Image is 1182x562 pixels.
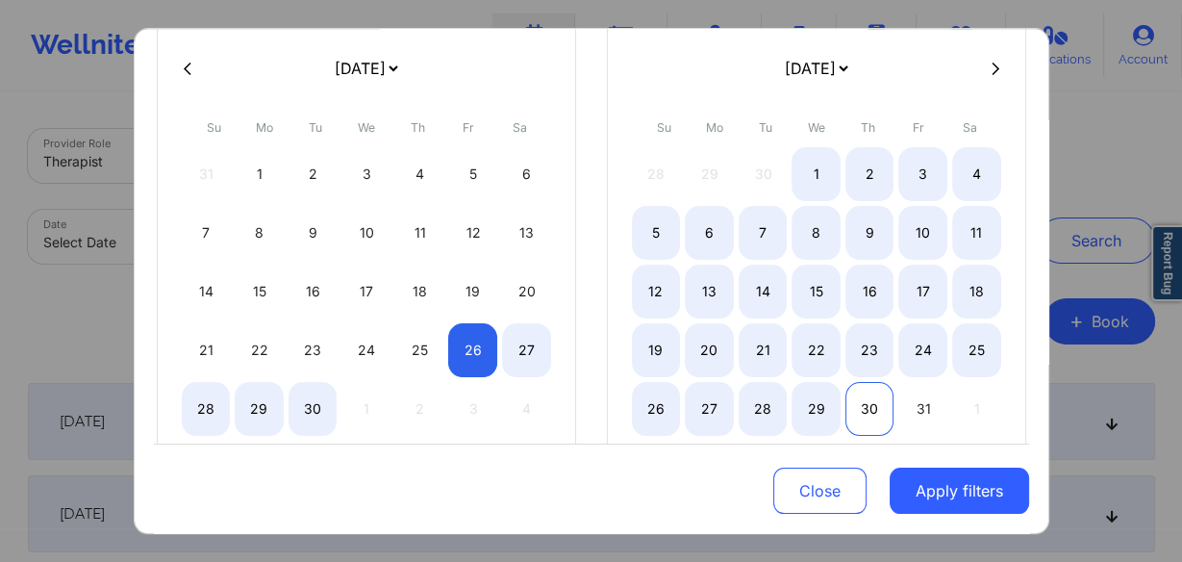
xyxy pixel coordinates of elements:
abbr: Tuesday [759,120,772,135]
div: Sun Oct 26 2025 [632,382,681,436]
div: Mon Oct 27 2025 [685,382,734,436]
div: Fri Oct 10 2025 [898,206,947,260]
div: Tue Oct 28 2025 [739,382,788,436]
div: Fri Sep 26 2025 [448,323,497,377]
div: Wed Sep 24 2025 [341,323,390,377]
abbr: Thursday [860,120,874,135]
div: Fri Oct 17 2025 [898,265,947,319]
div: Thu Oct 30 2025 [845,382,894,436]
div: Sun Oct 12 2025 [632,265,681,319]
div: Tue Sep 09 2025 [289,206,338,260]
div: Thu Oct 09 2025 [845,206,894,260]
abbr: Saturday [962,120,976,135]
div: Tue Oct 07 2025 [739,206,788,260]
div: Sat Sep 13 2025 [502,206,551,260]
div: Sat Oct 25 2025 [952,323,1001,377]
div: Mon Oct 20 2025 [685,323,734,377]
div: Sat Oct 11 2025 [952,206,1001,260]
div: Thu Oct 02 2025 [845,147,894,201]
div: Mon Sep 01 2025 [235,147,284,201]
div: Sun Sep 14 2025 [182,265,231,319]
div: Sat Sep 20 2025 [502,265,551,319]
div: Tue Sep 30 2025 [289,382,338,436]
div: Thu Oct 16 2025 [845,265,894,319]
abbr: Monday [706,120,723,135]
div: Thu Sep 11 2025 [395,206,444,260]
abbr: Wednesday [358,120,375,135]
abbr: Sunday [656,120,670,135]
button: Apply filters [890,468,1029,514]
div: Fri Oct 03 2025 [898,147,947,201]
div: Mon Sep 15 2025 [235,265,284,319]
abbr: Saturday [512,120,526,135]
div: Thu Sep 25 2025 [395,323,444,377]
div: Wed Oct 22 2025 [792,323,841,377]
div: Thu Sep 18 2025 [395,265,444,319]
div: Sun Sep 21 2025 [182,323,231,377]
div: Wed Sep 10 2025 [341,206,390,260]
div: Fri Oct 31 2025 [898,382,947,436]
div: Sat Oct 04 2025 [952,147,1001,201]
div: Wed Oct 01 2025 [792,147,841,201]
abbr: Tuesday [309,120,322,135]
div: Wed Oct 15 2025 [792,265,841,319]
div: Sun Oct 19 2025 [632,323,681,377]
div: Sun Sep 07 2025 [182,206,231,260]
div: Sat Sep 06 2025 [502,147,551,201]
div: Fri Sep 19 2025 [448,265,497,319]
div: Tue Sep 02 2025 [289,147,338,201]
abbr: Thursday [410,120,424,135]
div: Mon Sep 22 2025 [235,323,284,377]
div: Wed Sep 03 2025 [341,147,390,201]
div: Tue Sep 16 2025 [289,265,338,319]
div: Sun Sep 28 2025 [182,382,231,436]
div: Mon Oct 13 2025 [685,265,734,319]
abbr: Wednesday [808,120,825,135]
div: Sat Sep 27 2025 [502,323,551,377]
div: Thu Oct 23 2025 [845,323,894,377]
abbr: Friday [463,120,474,135]
abbr: Sunday [206,120,220,135]
div: Fri Sep 12 2025 [448,206,497,260]
div: Tue Oct 21 2025 [739,323,788,377]
div: Tue Oct 14 2025 [739,265,788,319]
div: Fri Sep 05 2025 [448,147,497,201]
div: Sat Oct 18 2025 [952,265,1001,319]
div: Mon Sep 29 2025 [235,382,284,436]
abbr: Monday [256,120,273,135]
abbr: Friday [913,120,924,135]
div: Thu Sep 04 2025 [395,147,444,201]
div: Wed Sep 17 2025 [341,265,390,319]
div: Fri Oct 24 2025 [898,323,947,377]
div: Mon Sep 08 2025 [235,206,284,260]
div: Mon Oct 06 2025 [685,206,734,260]
div: Wed Oct 29 2025 [792,382,841,436]
button: Close [773,468,867,514]
div: Wed Oct 08 2025 [792,206,841,260]
div: Tue Sep 23 2025 [289,323,338,377]
div: Sun Oct 05 2025 [632,206,681,260]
